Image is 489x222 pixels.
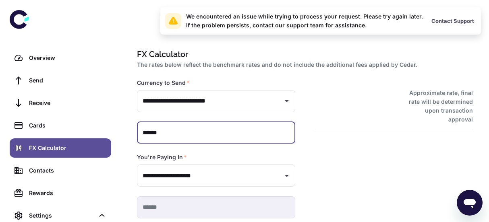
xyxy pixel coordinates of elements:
a: Contacts [10,161,111,180]
iframe: Button to launch messaging window [457,190,483,216]
a: Receive [10,93,111,113]
div: Settings [29,211,94,220]
a: FX Calculator [10,138,111,158]
label: Currency to Send [137,79,190,87]
div: FX Calculator [29,144,106,152]
div: Contacts [29,166,106,175]
button: Open [281,95,292,107]
a: Cards [10,116,111,135]
div: Overview [29,53,106,62]
div: Send [29,76,106,85]
div: We encountered an issue while trying to process your request. Please try again later. If the prob... [186,12,423,30]
h6: Approximate rate, final rate will be determined upon transaction approval [402,88,473,124]
h1: FX Calculator [137,48,470,60]
button: Open [281,170,292,181]
a: Send [10,71,111,90]
a: Rewards [10,183,111,203]
a: Overview [10,48,111,68]
label: You're Paying In [137,153,187,161]
div: Receive [29,99,106,107]
div: Rewards [29,189,106,197]
button: Contact Support [429,15,476,27]
div: Cards [29,121,106,130]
